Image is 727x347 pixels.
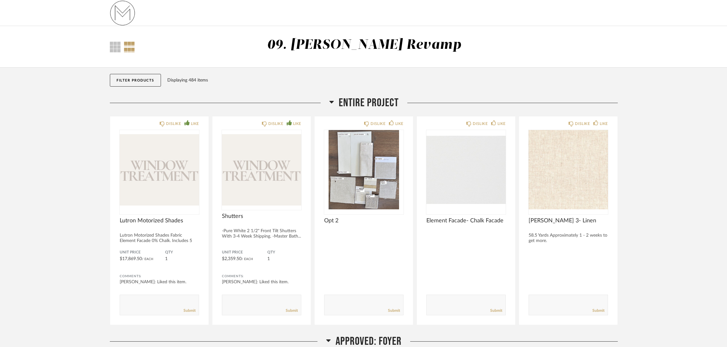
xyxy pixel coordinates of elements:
[242,258,253,261] span: / Each
[473,121,488,127] div: DISLIKE
[529,217,608,224] span: [PERSON_NAME] 3- Linen
[191,121,199,127] div: LIKE
[165,250,199,255] span: QTY
[529,130,608,209] div: 0
[222,250,267,255] span: Unit Price
[490,308,502,313] a: Submit
[497,121,506,127] div: LIKE
[142,258,153,261] span: / Each
[222,279,301,285] div: [PERSON_NAME]: Liked this item.
[110,0,135,26] img: 731fa33b-e84c-4a12-b278-4e852f0fb334.png
[529,130,608,209] img: undefined
[267,38,461,52] div: 09. [PERSON_NAME] Revamp
[592,308,604,313] a: Submit
[167,77,615,84] div: Displaying 484 items
[267,257,270,261] span: 1
[120,279,199,285] div: [PERSON_NAME]: Liked this item.
[222,228,301,239] div: -Pure White 2 1/2" Front Tilt Shutters With 3-4 Week Shipping. -Master Bath...
[293,121,301,127] div: LIKE
[267,250,301,255] span: QTY
[222,273,301,279] div: Comments:
[120,130,199,209] img: undefined
[268,121,283,127] div: DISLIKE
[120,273,199,279] div: Comments:
[395,121,404,127] div: LIKE
[286,308,298,313] a: Submit
[426,130,506,209] div: 0
[324,130,404,209] div: 0
[222,257,242,261] span: $2,359.50
[575,121,590,127] div: DISLIKE
[120,217,199,224] span: Lutron Motorized Shades
[426,217,506,224] span: Element Facade- Chalk Facade
[120,257,142,261] span: $17,869.50
[120,250,165,255] span: Unit Price
[324,130,404,209] img: undefined
[529,233,608,244] div: 58.5 Yards Approximately 1 - 2 weeks to get more.
[426,130,506,209] img: undefined
[370,121,385,127] div: DISLIKE
[388,308,400,313] a: Submit
[339,96,399,110] span: Entire Project
[183,308,196,313] a: Submit
[110,74,161,87] button: Filter Products
[600,121,608,127] div: LIKE
[222,130,301,209] img: undefined
[166,121,181,127] div: DISLIKE
[165,257,168,261] span: 1
[120,233,199,249] div: Lutron Motorized Shades Fabric Element Facade 0% Chalk. Includes 5 Shades M...
[222,213,301,220] span: Shutters
[120,130,199,209] div: 0
[324,217,404,224] span: Opt 2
